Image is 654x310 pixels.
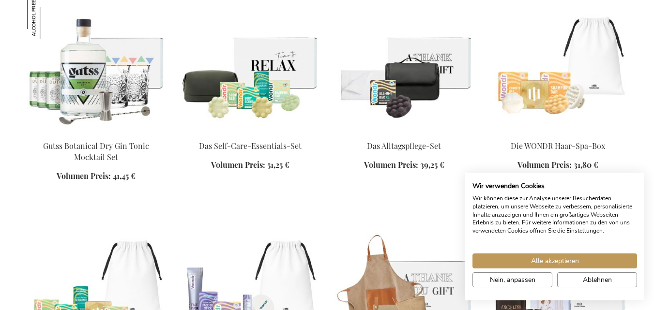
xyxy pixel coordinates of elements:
a: Das Self-Care-Essentials-Set [199,141,302,151]
a: Die WONDR Haar-Spa-Box [511,141,605,151]
a: Gutss Botanical Dry Gin Tonic Mocktail Set [43,141,149,162]
span: 31,80 € [574,160,598,170]
span: Volumen Preis: [364,160,418,170]
a: The Self-Care Essentials Set [181,129,319,138]
span: Alle akzeptieren [531,256,579,266]
span: 41,45 € [113,171,136,181]
a: The Everyday Care Kit [335,129,473,138]
a: Volumen Preis: 31,80 € [517,160,598,171]
h2: Wir verwenden Cookies [472,182,637,191]
span: Volumen Preis: [211,160,265,170]
span: Ablehnen [583,275,612,285]
span: Volumen Preis: [517,160,572,170]
a: Volumen Preis: 39,25 € [364,160,444,171]
a: The WONDR Hair Spa Box [489,129,627,138]
a: Volumen Preis: 41,45 € [57,171,136,182]
span: Nein, anpassen [490,275,535,285]
button: Akzeptieren Sie alle cookies [472,253,637,268]
span: 51,25 € [267,160,289,170]
a: Das Alltagspflege-Set [367,141,441,151]
a: Gutss Botanical Dry Gin Tonic Mocktail Set Gutss Botanical Dry Gin Tonic Mocktail Set [27,129,166,138]
p: Wir können diese zur Analyse unserer Besucherdaten platzieren, um unsere Webseite zu verbessern, ... [472,194,637,235]
button: cookie Einstellungen anpassen [472,272,552,287]
a: Volumen Preis: 51,25 € [211,160,289,171]
span: Volumen Preis: [57,171,111,181]
span: 39,25 € [420,160,444,170]
button: Alle verweigern cookies [557,272,637,287]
